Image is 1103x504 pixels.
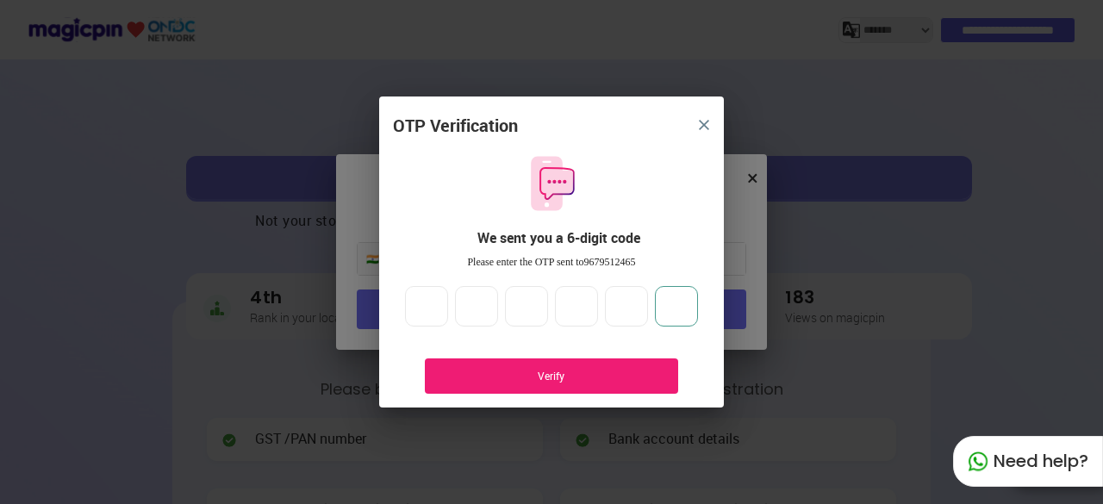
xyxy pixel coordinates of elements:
button: close [689,109,720,140]
img: 8zTxi7IzMsfkYqyYgBgfvSHvmzQA9juT1O3mhMgBDT8p5s20zMZ2JbefE1IEBlkXHwa7wAFxGwdILBLhkAAAAASUVORK5CYII= [699,120,709,130]
div: Verify [451,369,652,383]
div: Need help? [953,436,1103,487]
div: OTP Verification [393,114,518,139]
div: Please enter the OTP sent to 9679512465 [393,255,710,270]
img: otpMessageIcon.11fa9bf9.svg [522,154,581,213]
div: We sent you a 6-digit code [407,228,710,248]
img: whatapp_green.7240e66a.svg [968,451,988,472]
